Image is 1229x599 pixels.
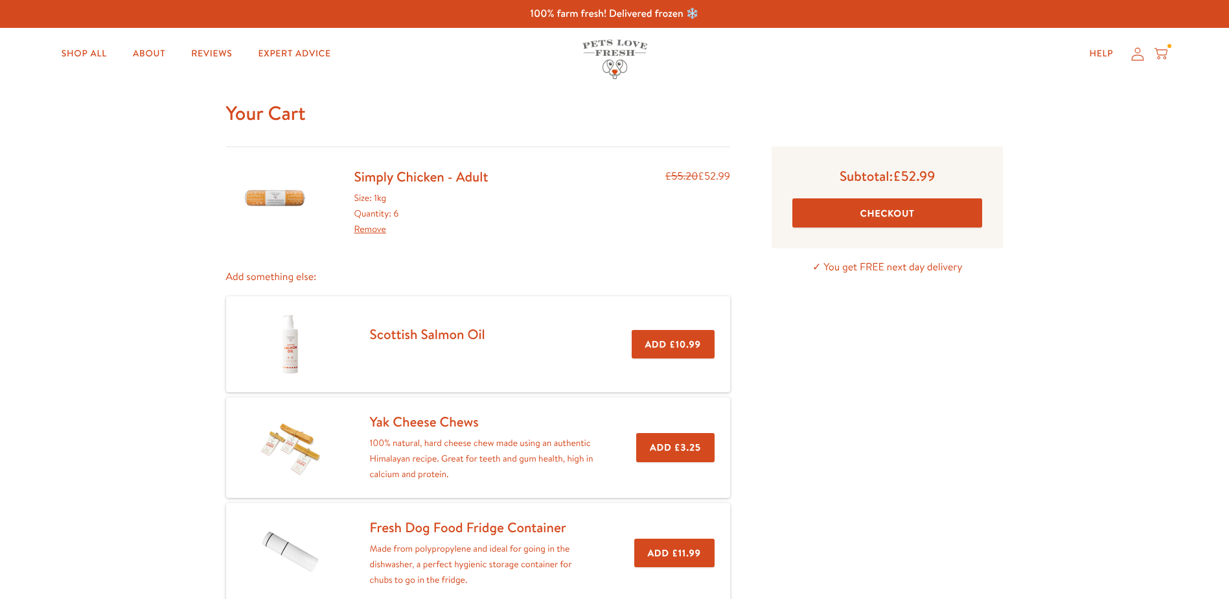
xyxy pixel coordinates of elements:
h1: Your Cart [226,100,1004,126]
a: Expert Advice [248,41,341,67]
div: Size: 1kg Quantity: 6 [354,191,488,237]
p: Subtotal: [792,167,982,185]
a: Scottish Salmon Oil [370,325,485,344]
a: Remove [354,222,386,235]
a: Shop All [51,41,117,67]
img: Simply Chicken - Adult - 1kg [242,168,307,230]
a: Reviews [181,41,242,67]
button: Checkout [792,198,982,228]
s: £55.20 [665,169,698,183]
button: Add £11.99 [634,539,715,568]
span: £52.99 [893,167,935,185]
img: Yak Cheese Chews [258,415,323,480]
img: Fresh Dog Food Fridge Container [258,522,323,584]
a: Yak Cheese Chews [370,412,479,431]
p: 100% natural, hard cheese chew made using an authentic Himalayan recipe. Great for teeth and gum ... [370,436,595,482]
a: About [122,41,176,67]
p: ✓ You get FREE next day delivery [772,259,1003,276]
button: Add £3.25 [636,433,715,462]
a: Help [1079,41,1123,67]
p: Add something else: [226,268,731,286]
button: Add £10.99 [632,330,715,359]
img: Scottish Salmon Oil [258,312,323,377]
p: Made from polypropylene and ideal for going in the dishwasher, a perfect hygienic storage contain... [370,541,593,587]
a: Simply Chicken - Adult [354,167,488,186]
div: £52.99 [665,168,730,237]
a: Fresh Dog Food Fridge Container [370,518,566,537]
img: Pets Love Fresh [582,40,647,79]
